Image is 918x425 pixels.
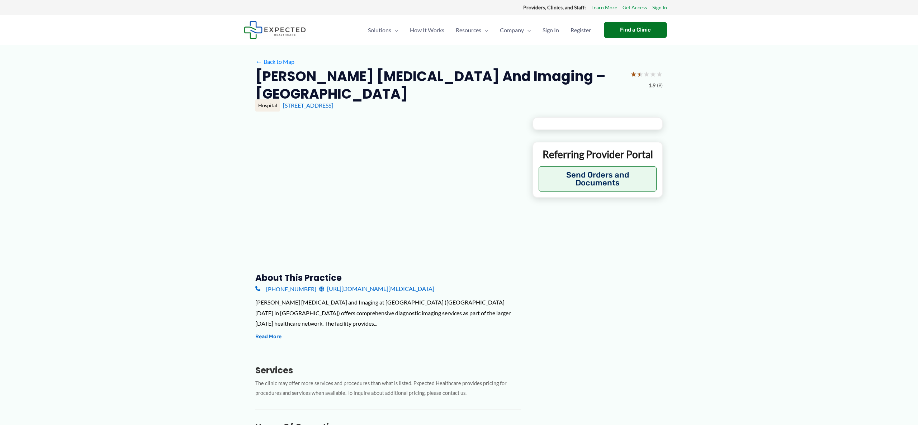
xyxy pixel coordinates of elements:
span: ← [255,58,262,65]
img: Expected Healthcare Logo - side, dark font, small [244,21,306,39]
h3: About this practice [255,272,521,283]
strong: Providers, Clinics, and Staff: [523,4,586,10]
h2: [PERSON_NAME] [MEDICAL_DATA] and Imaging – [GEOGRAPHIC_DATA] [255,67,625,103]
span: Sign In [543,18,559,43]
a: Sign In [537,18,565,43]
button: Read More [255,332,281,341]
a: How It Works [404,18,450,43]
span: Solutions [368,18,391,43]
p: Referring Provider Portal [539,148,657,161]
a: Register [565,18,597,43]
div: Hospital [255,99,280,112]
span: ★ [637,67,643,81]
span: (9) [657,81,663,90]
button: Send Orders and Documents [539,166,657,192]
span: ★ [643,67,650,81]
nav: Primary Site Navigation [362,18,597,43]
span: Menu Toggle [391,18,398,43]
a: [STREET_ADDRESS] [283,102,333,109]
span: ★ [630,67,637,81]
p: The clinic may offer more services and procedures than what is listed. Expected Healthcare provid... [255,379,521,398]
span: How It Works [410,18,444,43]
div: [PERSON_NAME] [MEDICAL_DATA] and Imaging at [GEOGRAPHIC_DATA] ([GEOGRAPHIC_DATA][DATE] in [GEOGRA... [255,297,521,329]
a: ResourcesMenu Toggle [450,18,494,43]
a: Find a Clinic [604,22,667,38]
span: Resources [456,18,481,43]
a: [PHONE_NUMBER] [255,283,316,294]
a: Sign In [652,3,667,12]
span: 1.9 [649,81,656,90]
span: ★ [656,67,663,81]
a: CompanyMenu Toggle [494,18,537,43]
span: Register [571,18,591,43]
a: [URL][DOMAIN_NAME][MEDICAL_DATA] [319,283,434,294]
span: Menu Toggle [524,18,531,43]
span: Menu Toggle [481,18,488,43]
h3: Services [255,365,521,376]
span: ★ [650,67,656,81]
a: ←Back to Map [255,56,294,67]
a: Get Access [623,3,647,12]
a: SolutionsMenu Toggle [362,18,404,43]
span: Company [500,18,524,43]
a: Learn More [591,3,617,12]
